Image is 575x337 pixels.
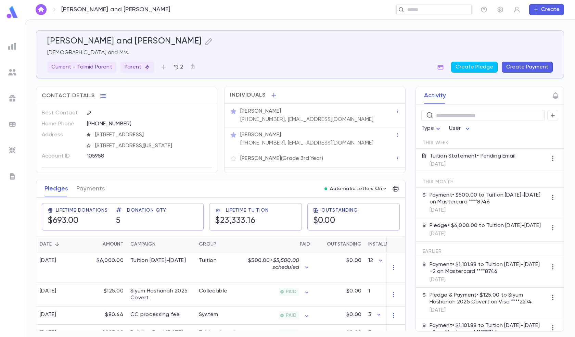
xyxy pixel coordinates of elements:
[424,87,446,104] button: Activity
[368,257,373,264] p: 12
[92,132,212,138] span: [STREET_ADDRESS]
[52,239,63,250] button: Sort
[368,329,371,336] p: 3
[430,307,547,314] p: [DATE]
[430,161,515,168] p: [DATE]
[82,236,127,252] div: Amount
[240,108,281,115] p: [PERSON_NAME]
[130,257,186,264] div: Tuition 2025-2026
[47,49,553,56] p: [DEMOGRAPHIC_DATA] and Mrs.
[169,62,187,73] button: 2
[423,179,454,185] span: This Month
[430,230,541,237] p: [DATE]
[346,329,361,336] p: $0.00
[8,68,16,76] img: students_grey.60c7aba0da46da39d6d829b817ac14fc.svg
[127,208,166,213] span: Donation Qty
[283,313,299,318] span: PAID
[529,4,564,15] button: Create
[322,184,390,194] button: Automatic Letters On
[451,62,498,73] button: Create Pledge
[314,236,365,252] div: Outstanding
[8,120,16,128] img: batches_grey.339ca447c9d9533ef1741baa751efc33.svg
[327,236,361,252] div: Outstanding
[330,186,382,191] p: Automatic Letters On
[8,94,16,102] img: campaigns_grey.99e729a5f7ee94e3726e6486bddda8f1.svg
[283,289,299,295] span: PAID
[92,142,212,149] span: [STREET_ADDRESS][US_STATE]
[240,140,373,147] p: [PHONE_NUMBER], [EMAIL_ADDRESS][DOMAIN_NAME]
[270,258,299,270] span: + $5,500.00 scheduled
[365,283,406,307] div: 1
[42,118,81,129] p: Home Phone
[130,311,180,318] div: CC processing fee
[199,236,216,252] div: Group
[40,329,56,336] div: [DATE]
[449,126,461,131] span: User
[240,116,373,123] p: [PHONE_NUMBER], [EMAIL_ADDRESS][DOMAIN_NAME]
[120,62,154,73] div: Parent
[40,257,56,264] div: [DATE]
[368,236,401,252] div: Installments
[430,276,547,283] p: [DATE]
[82,283,127,307] div: $125.00
[321,208,358,213] span: Outstanding
[8,146,16,154] img: imports_grey.530a8a0e642e233f2baf0ef88e8c9fcb.svg
[51,64,112,71] p: Current - Talmid Parent
[82,307,127,325] div: $80.64
[423,249,442,254] span: Earlier
[215,216,268,226] h5: $23,333.16
[42,108,81,118] p: Best Contact
[42,151,81,162] p: Account ID
[130,288,192,301] div: Siyum Hashanah 2025 Covert
[230,92,266,99] span: Individuals
[125,64,150,71] p: Parent
[430,192,547,205] p: Payment • $500.00 to Tuition [DATE]-[DATE] on Mastercard ****8746
[430,261,547,275] p: Payment • $1,101.88 to Tuition [DATE]-[DATE] +2 on Mastercard ****8746
[8,172,16,180] img: letters_grey.7941b92b52307dd3b8a917253454ce1c.svg
[449,122,472,135] div: User
[421,122,443,135] div: Type
[346,257,361,264] p: $0.00
[87,118,212,129] div: [PHONE_NUMBER]
[423,140,449,146] span: This Week
[5,5,19,19] img: logo
[368,311,371,318] p: 3
[82,252,127,283] div: $6,000.00
[199,288,227,295] div: Collectible
[283,331,299,336] span: PAID
[40,311,56,318] div: [DATE]
[36,236,82,252] div: Date
[365,236,406,252] div: Installments
[47,62,116,73] div: Current - Talmid Parent
[76,180,105,197] button: Payments
[42,129,81,140] p: Address
[61,6,171,13] p: [PERSON_NAME] and [PERSON_NAME]
[40,236,52,252] div: Date
[430,207,547,214] p: [DATE]
[430,292,547,305] p: Pledge & Payment • $125.00 to Siyum Hashanah 2025 Covert on Visa ****2274
[240,132,281,138] p: [PERSON_NAME]
[430,322,547,336] p: Payment • $1,101.88 to Tuition [DATE]-[DATE] +2 on Mastercard ****8746
[199,257,217,264] div: Tuition
[247,236,314,252] div: Paid
[130,236,155,252] div: Campaign
[199,329,242,336] div: Tuition donation
[430,153,515,160] p: Tuition Statement • Pending Email
[116,216,166,226] h5: 5
[430,222,541,229] p: Pledge • $6,000.00 to Tuition [DATE]-[DATE]
[240,155,323,162] p: [PERSON_NAME] (Grade 3rd Year)
[195,236,247,252] div: Group
[47,36,202,47] h5: [PERSON_NAME] and [PERSON_NAME]
[40,288,56,295] div: [DATE]
[56,208,108,213] span: Lifetime Donations
[42,92,95,99] span: Contact Details
[87,151,185,161] div: 105958
[37,7,45,12] img: home_white.a664292cf8c1dea59945f0da9f25487c.svg
[127,236,195,252] div: Campaign
[48,216,108,226] h5: $693.00
[502,62,553,73] button: Create Payment
[346,311,361,318] p: $0.00
[346,288,361,295] p: $0.00
[300,236,310,252] div: Paid
[313,216,358,226] h5: $0.00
